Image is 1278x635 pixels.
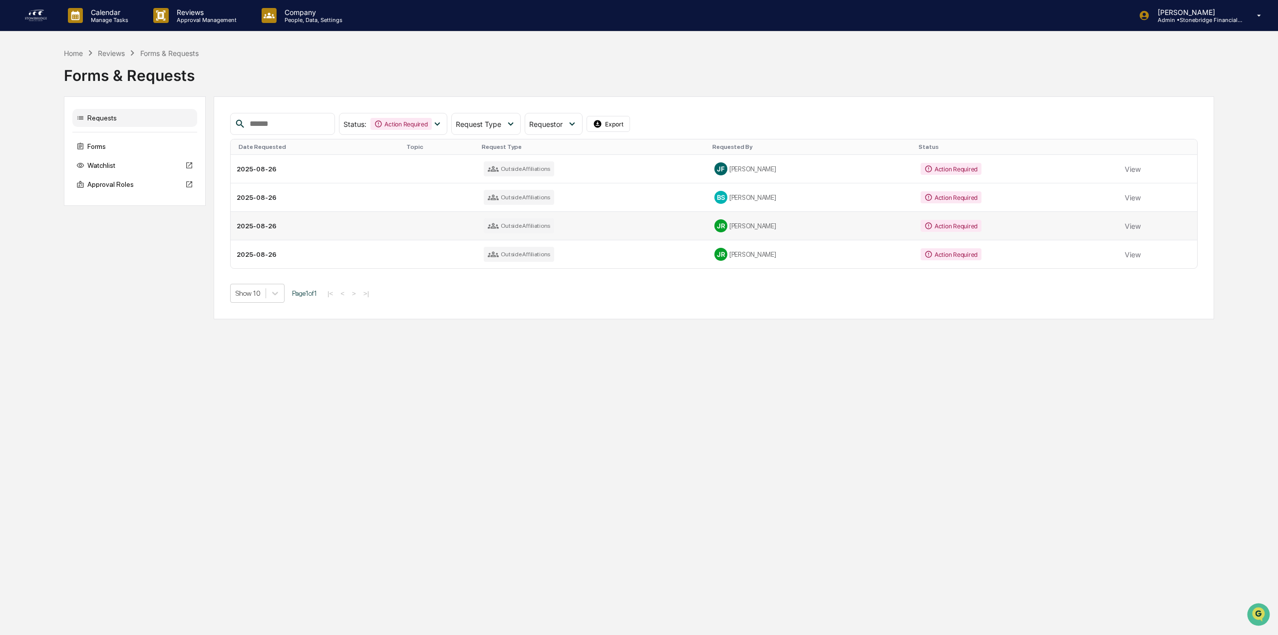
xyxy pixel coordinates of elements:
div: Requests [72,109,197,127]
a: Powered byPylon [70,169,121,177]
div: Action Required [921,191,981,203]
div: 🗄️ [72,127,80,135]
div: Requested By [712,143,911,150]
span: Page 1 of 1 [292,289,317,297]
button: Start new chat [170,79,182,91]
a: 🔎Data Lookup [6,141,67,159]
p: Approval Management [169,16,242,23]
div: We're available if you need us! [34,86,126,94]
input: Clear [26,45,165,56]
div: Outside Affiliations [484,190,554,205]
p: Admin • Stonebridge Financial Group [1150,16,1243,23]
div: Topic [406,143,474,150]
span: Pylon [99,169,121,177]
div: Outside Affiliations [484,161,554,176]
div: [PERSON_NAME] [714,248,909,261]
p: Manage Tasks [83,16,133,23]
div: Approval Roles [72,175,197,193]
div: Request Type [482,143,704,150]
div: Home [64,49,83,57]
div: Watchlist [72,156,197,174]
div: Action Required [370,118,431,130]
td: 2025-08-26 [231,212,402,240]
button: > [349,289,359,298]
p: How can we help? [10,21,182,37]
div: Forms & Requests [64,58,1214,84]
div: [PERSON_NAME] [714,191,909,204]
span: Requestor [529,120,563,128]
div: [PERSON_NAME] [714,162,909,175]
iframe: Open customer support [1246,602,1273,629]
img: 1746055101610-c473b297-6a78-478c-a979-82029cc54cd1 [10,76,28,94]
button: Export [587,116,631,132]
div: 🖐️ [10,127,18,135]
div: Action Required [921,220,981,232]
button: View [1125,244,1141,264]
button: |< [324,289,336,298]
a: 🖐️Preclearance [6,122,68,140]
div: JR [714,248,727,261]
div: Action Required [921,163,981,175]
div: 🔎 [10,146,18,154]
div: Outside Affiliations [484,218,554,233]
span: Status : [343,120,366,128]
button: View [1125,159,1141,179]
div: Outside Affiliations [484,247,554,262]
span: Request Type [456,120,501,128]
button: < [337,289,347,298]
button: >| [360,289,372,298]
button: View [1125,216,1141,236]
span: Data Lookup [20,145,63,155]
span: Attestations [82,126,124,136]
td: 2025-08-26 [231,240,402,268]
div: Status [919,143,1115,150]
p: Company [277,8,347,16]
p: Reviews [169,8,242,16]
td: 2025-08-26 [231,183,402,212]
a: 🗄️Attestations [68,122,128,140]
p: [PERSON_NAME] [1150,8,1243,16]
div: Start new chat [34,76,164,86]
div: Action Required [921,248,981,260]
div: JF [714,162,727,175]
button: View [1125,187,1141,207]
div: BS [714,191,727,204]
p: Calendar [83,8,133,16]
div: Forms & Requests [140,49,199,57]
div: JR [714,219,727,232]
img: logo [24,7,48,23]
div: Date Requested [239,143,398,150]
span: Preclearance [20,126,64,136]
div: Forms [72,137,197,155]
div: [PERSON_NAME] [714,219,909,232]
div: Reviews [98,49,125,57]
td: 2025-08-26 [231,155,402,183]
p: People, Data, Settings [277,16,347,23]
